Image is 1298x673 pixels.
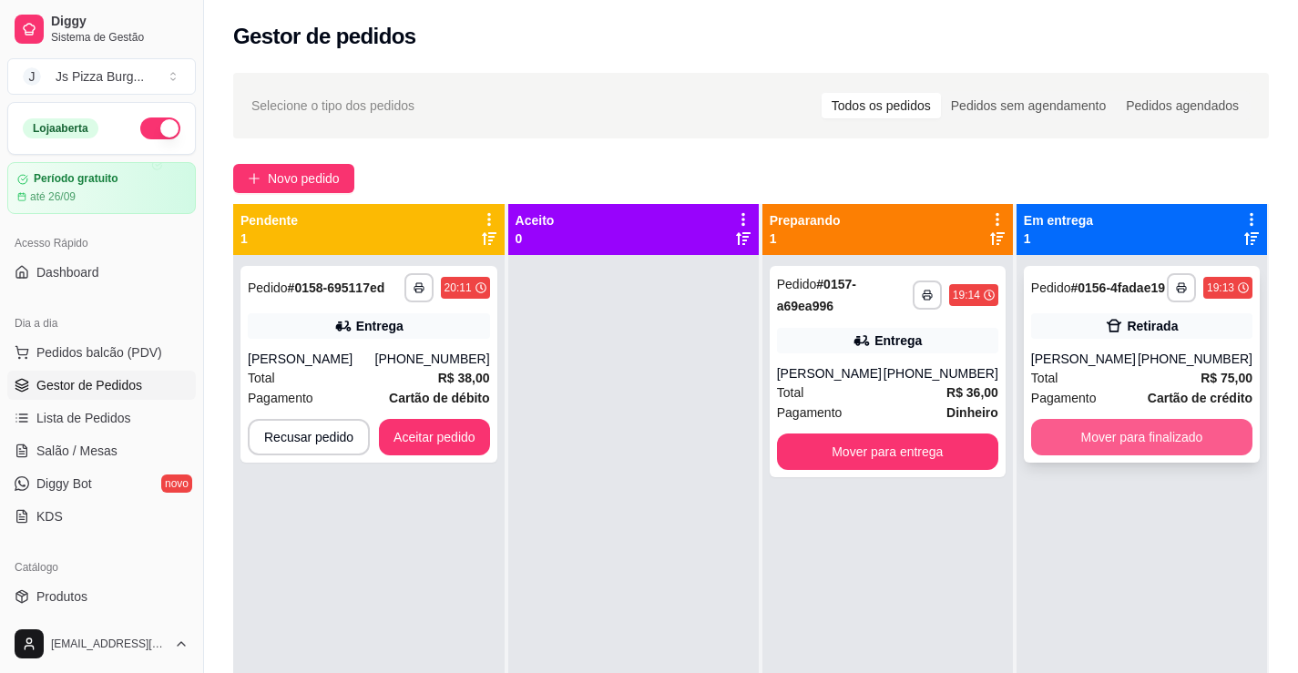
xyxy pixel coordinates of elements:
div: Js Pizza Burg ... [56,67,144,86]
article: Período gratuito [34,172,118,186]
div: Loja aberta [23,118,98,138]
span: Lista de Pedidos [36,409,131,427]
strong: R$ 38,00 [438,371,490,385]
strong: Dinheiro [946,405,998,420]
div: Dia a dia [7,309,196,338]
span: Gestor de Pedidos [36,376,142,394]
strong: Cartão de crédito [1148,391,1252,405]
span: Pagamento [1031,388,1097,408]
div: [PHONE_NUMBER] [1138,350,1252,368]
span: KDS [36,507,63,525]
div: [PERSON_NAME] [1031,350,1138,368]
button: Pedidos balcão (PDV) [7,338,196,367]
button: Select a team [7,58,196,95]
p: 1 [1024,229,1093,248]
div: Todos os pedidos [822,93,941,118]
div: [PERSON_NAME] [777,364,884,382]
div: Acesso Rápido [7,229,196,258]
h2: Gestor de pedidos [233,22,416,51]
span: Salão / Mesas [36,442,118,460]
a: Período gratuitoaté 26/09 [7,162,196,214]
a: Gestor de Pedidos [7,371,196,400]
div: 19:14 [953,288,980,302]
button: Alterar Status [140,117,180,139]
div: [PHONE_NUMBER] [375,350,490,368]
span: Pedido [248,280,288,295]
p: Pendente [240,211,298,229]
div: Retirada [1127,317,1178,335]
p: 0 [516,229,555,248]
span: Pagamento [248,388,313,408]
a: Produtos [7,582,196,611]
span: Novo pedido [268,168,340,189]
strong: Cartão de débito [389,391,489,405]
div: Pedidos sem agendamento [941,93,1116,118]
span: plus [248,172,261,185]
div: Catálogo [7,553,196,582]
span: Pedido [777,277,817,291]
p: 1 [770,229,841,248]
button: Mover para entrega [777,433,998,470]
div: 20:11 [445,280,472,295]
span: [EMAIL_ADDRESS][DOMAIN_NAME] [51,637,167,651]
a: Dashboard [7,258,196,287]
p: Preparando [770,211,841,229]
button: Aceitar pedido [379,419,490,455]
strong: # 0157-a69ea996 [777,277,856,313]
strong: # 0156-4fadae19 [1070,280,1165,295]
a: KDS [7,502,196,531]
span: Pagamento [777,403,843,423]
a: Diggy Botnovo [7,469,196,498]
a: DiggySistema de Gestão [7,7,196,51]
span: Total [1031,368,1058,388]
span: Diggy Bot [36,474,92,493]
strong: R$ 36,00 [946,385,998,400]
span: Selecione o tipo dos pedidos [251,96,414,116]
a: Salão / Mesas [7,436,196,465]
a: Lista de Pedidos [7,403,196,433]
span: Diggy [51,14,189,30]
button: Novo pedido [233,164,354,193]
button: Recusar pedido [248,419,370,455]
button: [EMAIL_ADDRESS][DOMAIN_NAME] [7,622,196,666]
span: Total [777,382,804,403]
p: Aceito [516,211,555,229]
p: 1 [240,229,298,248]
span: Pedido [1031,280,1071,295]
span: Sistema de Gestão [51,30,189,45]
strong: R$ 75,00 [1201,371,1252,385]
p: Em entrega [1024,211,1093,229]
span: J [23,67,41,86]
div: [PHONE_NUMBER] [884,364,998,382]
span: Total [248,368,275,388]
div: Entrega [874,331,922,350]
strong: # 0158-695117ed [288,280,385,295]
span: Produtos [36,587,87,606]
div: [PERSON_NAME] [248,350,375,368]
article: até 26/09 [30,189,76,204]
span: Pedidos balcão (PDV) [36,343,162,362]
button: Mover para finalizado [1031,419,1252,455]
div: Pedidos agendados [1116,93,1249,118]
div: 19:13 [1207,280,1234,295]
span: Dashboard [36,263,99,281]
div: Entrega [356,317,404,335]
